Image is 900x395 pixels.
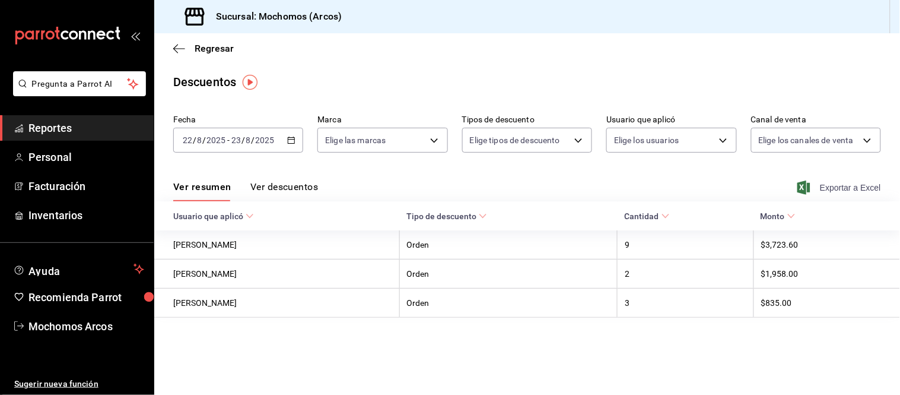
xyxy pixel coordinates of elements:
[246,135,252,145] input: --
[759,134,854,146] span: Elige los canales de venta
[800,181,881,195] button: Exportar a Excel
[243,75,257,90] img: Tooltip marker
[462,116,592,124] label: Tipos de descuento
[206,135,226,145] input: ----
[195,43,234,54] span: Regresar
[154,289,399,318] th: [PERSON_NAME]
[255,135,275,145] input: ----
[250,181,318,201] button: Ver descuentos
[753,260,900,289] th: $1,958.00
[606,116,736,124] label: Usuario que aplicó
[154,230,399,260] th: [PERSON_NAME]
[131,31,140,40] button: open_drawer_menu
[182,135,193,145] input: --
[753,289,900,318] th: $835.00
[753,230,900,260] th: $3,723.60
[32,78,128,90] span: Pregunta a Parrot AI
[28,120,144,136] span: Reportes
[28,149,144,165] span: Personal
[173,211,254,221] span: Usuario que aplicó
[399,230,617,260] th: Orden
[28,207,144,223] span: Inventarios
[193,135,196,145] span: /
[399,289,617,318] th: Orden
[241,135,245,145] span: /
[202,135,206,145] span: /
[325,134,386,146] span: Elige las marcas
[173,181,318,201] div: navigation tabs
[227,135,230,145] span: -
[28,178,144,194] span: Facturación
[173,116,303,124] label: Fecha
[399,260,617,289] th: Orden
[614,134,679,146] span: Elige los usuarios
[206,10,342,24] h3: Sucursal: Mochomos (Arcos)
[751,116,881,124] label: Canal de venta
[154,260,399,289] th: [PERSON_NAME]
[470,134,560,146] span: Elige tipos de descuento
[625,211,670,221] span: Cantidad
[173,43,234,54] button: Regresar
[618,260,754,289] th: 2
[13,71,146,96] button: Pregunta a Parrot AI
[406,211,487,221] span: Tipo de descuento
[196,135,202,145] input: --
[618,230,754,260] th: 9
[173,181,231,201] button: Ver resumen
[28,262,129,276] span: Ayuda
[252,135,255,145] span: /
[231,135,241,145] input: --
[618,289,754,318] th: 3
[317,116,447,124] label: Marca
[14,378,144,390] span: Sugerir nueva función
[8,86,146,99] a: Pregunta a Parrot AI
[761,211,796,221] span: Monto
[28,289,144,305] span: Recomienda Parrot
[28,318,144,334] span: Mochomos Arcos
[173,73,236,91] div: Descuentos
